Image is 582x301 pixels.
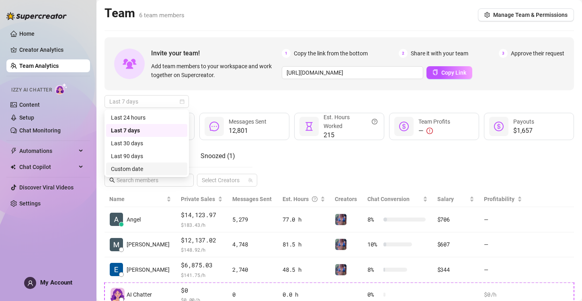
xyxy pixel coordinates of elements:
[10,148,17,154] span: thunderbolt
[479,207,527,232] td: —
[40,279,72,286] span: My Account
[484,196,514,202] span: Profitability
[181,221,223,229] span: $ 183.43 /h
[484,12,490,18] span: setting
[19,161,76,173] span: Chat Copilot
[411,49,468,58] span: Share it with your team
[19,31,35,37] a: Home
[335,239,346,250] img: Jaylie
[304,122,314,131] span: hourglass
[27,280,33,286] span: user
[106,137,187,150] div: Last 30 days
[209,122,219,131] span: message
[181,196,215,202] span: Private Sales
[437,240,475,249] div: $607
[283,215,325,224] div: 77.0 h
[55,83,68,95] img: AI Chatter
[441,69,466,76] span: Copy Link
[232,290,273,299] div: 0
[139,12,184,19] span: 6 team members
[110,238,123,251] img: Matt
[180,99,184,104] span: calendar
[19,43,84,56] a: Creator Analytics
[110,263,123,276] img: Eunice
[426,66,472,79] button: Copy Link
[19,63,59,69] a: Team Analytics
[432,69,438,75] span: copy
[437,215,475,224] div: $706
[181,236,223,245] span: $12,137.02
[229,126,266,136] span: 12,801
[418,118,450,125] span: Team Profits
[494,122,504,131] span: dollar-circle
[19,102,40,108] a: Content
[232,196,272,202] span: Messages Sent
[367,196,410,202] span: Chat Conversion
[437,196,454,202] span: Salary
[437,265,475,274] div: $344
[513,126,534,136] span: $1,657
[367,240,380,249] span: 10 %
[229,118,266,125] span: Messages Sent
[484,290,522,299] div: $0 /h
[111,126,182,135] div: Last 7 days
[181,286,223,295] span: $0
[181,246,223,254] span: $ 148.92 /h
[248,178,253,183] span: team
[19,114,34,121] a: Setup
[232,240,273,249] div: 4,748
[399,122,409,131] span: dollar-circle
[6,12,67,20] img: logo-BBDzfeDw.svg
[283,265,325,274] div: 48.5 h
[109,195,165,203] span: Name
[10,164,16,170] img: Chat Copilot
[117,176,182,185] input: Search members
[181,210,223,220] span: $14,123.97
[127,215,141,224] span: Angel
[127,240,170,249] span: [PERSON_NAME]
[335,214,346,225] img: Jaylie
[111,152,182,161] div: Last 90 days
[11,86,52,94] span: Izzy AI Chatter
[513,118,534,125] span: Payouts
[312,195,318,203] span: question-circle
[19,127,61,134] a: Chat Monitoring
[330,191,363,207] th: Creators
[283,290,325,299] div: 0.0 h
[19,200,41,207] a: Settings
[19,144,76,157] span: Automations
[181,271,223,279] span: $ 141.75 /h
[372,113,377,130] span: question-circle
[109,177,115,183] span: search
[324,113,377,130] div: Est. Hours Worked
[111,165,182,173] div: Custom date
[294,49,368,58] span: Copy the link from the bottom
[479,232,527,258] td: —
[499,49,508,58] span: 3
[232,215,273,224] div: 5,279
[105,6,184,21] h2: Team
[232,265,273,274] div: 2,740
[399,49,408,58] span: 2
[111,139,182,148] div: Last 30 days
[106,150,187,163] div: Last 90 days
[127,265,170,274] span: [PERSON_NAME]
[151,48,282,58] span: Invite your team!
[110,213,123,226] img: Angel
[109,96,184,108] span: Last 7 days
[418,126,450,136] div: —
[282,49,291,58] span: 1
[106,124,187,137] div: Last 7 days
[283,195,319,203] div: Est. Hours
[335,264,346,275] img: Jaylie
[426,128,433,134] span: exclamation-circle
[19,184,74,191] a: Discover Viral Videos
[493,12,568,18] span: Manage Team & Permissions
[105,191,176,207] th: Name
[324,130,377,140] span: 215
[106,111,187,124] div: Last 24 hours
[201,152,235,160] span: Snoozed ( 1 )
[111,113,182,122] div: Last 24 hours
[479,257,527,283] td: —
[367,290,380,299] span: 0 %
